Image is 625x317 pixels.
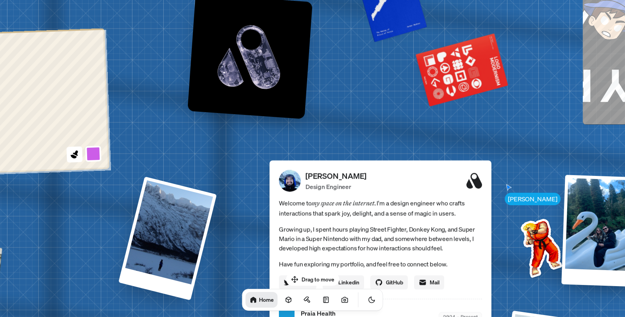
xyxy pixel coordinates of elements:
span: Mail [430,278,439,287]
p: Design Engineer [305,182,366,191]
a: Home [246,292,278,308]
p: Have fun exploring my portfolio, and feel free to connect below. [279,259,482,269]
span: GitHub [386,278,403,287]
span: Welcome to I'm a design engineer who crafts interactions that spark joy, delight, and a sense of ... [279,198,482,218]
p: Growing up, I spent hours playing Street Fighter, Donkey Kong, and Super Mario in a Super Nintend... [279,224,482,253]
a: Mail [414,275,444,289]
em: my space on the internet. [312,199,377,207]
img: Profile example [500,207,579,286]
h1: Home [259,296,274,303]
p: [PERSON_NAME] [305,170,366,182]
button: Toggle Theme [364,292,380,308]
img: Profile Picture [279,170,301,192]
